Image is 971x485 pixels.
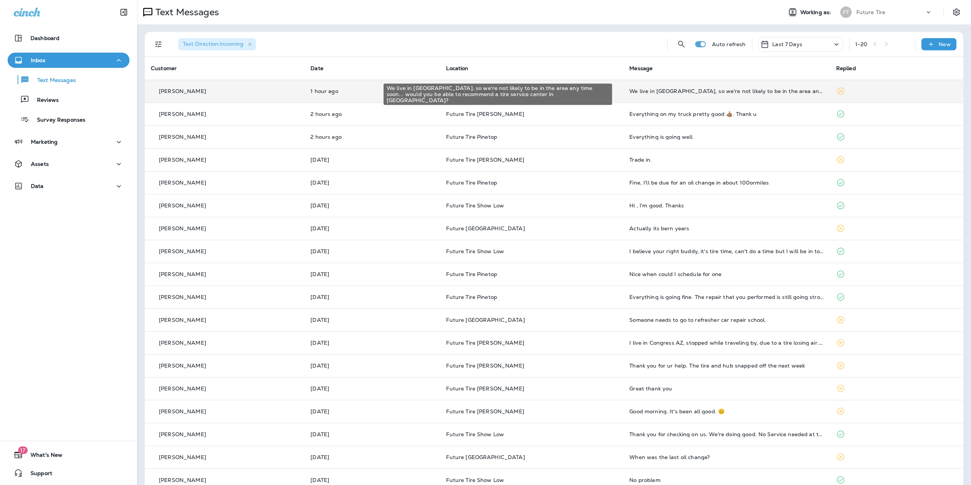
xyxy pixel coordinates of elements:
[8,111,130,127] button: Survey Responses
[773,41,803,47] p: Last 7 Days
[159,157,206,163] p: [PERSON_NAME]
[159,202,206,209] p: [PERSON_NAME]
[446,248,504,255] span: Future Tire Show Low
[151,65,177,72] span: Customer
[840,6,852,18] div: FT
[310,363,434,369] p: Aug 23, 2025 09:49 PM
[629,431,824,437] div: Thank you for checking on us. We're doing good. No Service needed at this time.
[159,408,206,414] p: [PERSON_NAME]
[310,180,434,186] p: Aug 27, 2025 09:21 AM
[939,41,951,47] p: New
[159,248,206,254] p: [PERSON_NAME]
[159,363,206,369] p: [PERSON_NAME]
[384,84,612,105] div: We live in [GEOGRAPHIC_DATA], so we're not likely to be in the area any time soon... would you be...
[29,117,85,124] p: Survey Responses
[446,339,525,346] span: Future Tire [PERSON_NAME]
[310,134,434,140] p: Aug 28, 2025 08:22 AM
[950,5,963,19] button: Settings
[8,178,130,194] button: Data
[674,37,689,52] button: Search Messages
[310,408,434,414] p: Aug 23, 2025 08:33 AM
[113,5,134,20] button: Collapse Sidebar
[446,271,497,278] span: Future Tire Pinetop
[446,316,525,323] span: Future [GEOGRAPHIC_DATA]
[629,225,824,231] div: Actually its bern years
[29,97,59,104] p: Reviews
[310,225,434,231] p: Aug 27, 2025 08:32 AM
[159,134,206,140] p: [PERSON_NAME]
[629,454,824,460] div: When was the last oil change?
[629,111,824,117] div: Everything on my truck pretty good 👍🏽. Thank u
[446,454,525,461] span: Future [GEOGRAPHIC_DATA]
[310,431,434,437] p: Aug 23, 2025 08:23 AM
[8,447,130,463] button: 17What's New
[23,470,52,479] span: Support
[629,385,824,392] div: Great thank you
[310,477,434,483] p: Aug 22, 2025 04:39 AM
[31,161,49,167] p: Assets
[446,294,497,300] span: Future Tire Pinetop
[23,452,62,461] span: What's New
[629,88,824,94] div: We live in SW WI, so we're not likely to be in the area any time soon... would you be able to rec...
[446,179,497,186] span: Future Tire Pinetop
[159,317,206,323] p: [PERSON_NAME]
[446,65,469,72] span: Location
[31,183,44,189] p: Data
[446,362,525,369] span: Future Tire [PERSON_NAME]
[446,133,497,140] span: Future Tire Pinetop
[310,340,434,346] p: Aug 24, 2025 10:35 AM
[856,9,886,15] p: Future Tire
[446,202,504,209] span: Future Tire Show Low
[629,248,824,254] div: I believe your right buddy, it's tire time, can't do a time but I will be in touch soon, thanks f...
[856,41,868,47] div: 1 - 20
[629,157,824,163] div: Trade in.
[8,92,130,108] button: Reviews
[310,454,434,460] p: Aug 22, 2025 08:39 AM
[159,431,206,437] p: [PERSON_NAME]
[446,111,525,117] span: Future Tire [PERSON_NAME]
[310,111,434,117] p: Aug 28, 2025 08:24 AM
[151,37,166,52] button: Filters
[310,88,434,94] p: Aug 28, 2025 09:22 AM
[629,65,653,72] span: Message
[8,134,130,149] button: Marketing
[629,408,824,414] div: Good morning. It's been all good. 😊
[310,271,434,277] p: Aug 26, 2025 09:18 AM
[159,477,206,483] p: [PERSON_NAME]
[800,9,833,16] span: Working as:
[159,294,206,300] p: [PERSON_NAME]
[629,477,824,483] div: No problem
[629,294,824,300] div: Everything is going fine. The repair that you performed is still going strong. Thank you.
[310,202,434,209] p: Aug 27, 2025 09:20 AM
[836,65,856,72] span: Replied
[159,340,206,346] p: [PERSON_NAME]
[446,225,525,232] span: Future [GEOGRAPHIC_DATA]
[446,156,525,163] span: Future Tire [PERSON_NAME]
[310,65,323,72] span: Date
[310,385,434,392] p: Aug 23, 2025 01:55 PM
[8,466,130,481] button: Support
[629,363,824,369] div: Thank you for ur help. The tire and hub snapped off the next week
[18,446,27,454] span: 17
[152,6,219,18] p: Text Messages
[31,57,45,63] p: Inbox
[8,31,130,46] button: Dashboard
[8,156,130,172] button: Assets
[31,139,58,145] p: Marketing
[8,72,130,88] button: Text Messages
[159,225,206,231] p: [PERSON_NAME]
[629,317,824,323] div: Someone needs to go to refresher car repair school.
[8,53,130,68] button: Inbox
[30,35,59,41] p: Dashboard
[629,134,824,140] div: Everything is going well
[310,157,434,163] p: Aug 27, 2025 09:34 AM
[310,294,434,300] p: Aug 26, 2025 09:16 AM
[446,477,504,483] span: Future Tire Show Low
[183,40,243,47] span: Text Direction : Incoming
[159,111,206,117] p: [PERSON_NAME]
[310,248,434,254] p: Aug 27, 2025 08:19 AM
[159,454,206,460] p: [PERSON_NAME]
[159,385,206,392] p: [PERSON_NAME]
[159,271,206,277] p: [PERSON_NAME]
[446,408,525,415] span: Future Tire [PERSON_NAME]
